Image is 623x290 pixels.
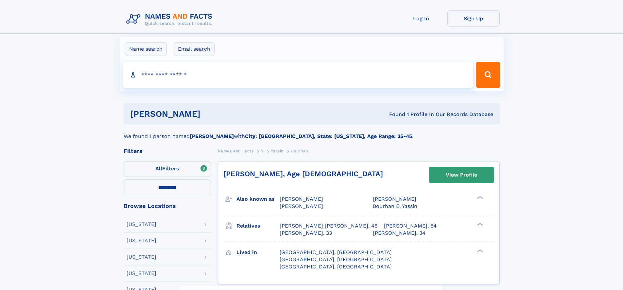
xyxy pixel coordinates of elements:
a: [PERSON_NAME], 34 [373,230,425,237]
span: Y [261,149,264,153]
b: City: [GEOGRAPHIC_DATA], State: [US_STATE], Age Range: 35-45 [245,133,412,139]
a: Log In [395,10,447,26]
span: Yassin [271,149,284,153]
span: [PERSON_NAME] [280,203,323,209]
h3: Also known as [236,194,280,205]
span: [PERSON_NAME] [280,196,323,202]
a: Yassin [271,147,284,155]
a: View Profile [429,167,494,183]
div: View Profile [446,167,477,182]
span: All [155,165,162,172]
span: [GEOGRAPHIC_DATA], [GEOGRAPHIC_DATA] [280,256,392,263]
label: Filters [124,161,211,177]
a: [PERSON_NAME] [PERSON_NAME], 45 [280,222,377,230]
span: Bourhan El Yassin [373,203,417,209]
a: Sign Up [447,10,500,26]
b: [PERSON_NAME] [190,133,234,139]
span: [GEOGRAPHIC_DATA], [GEOGRAPHIC_DATA] [280,249,392,255]
div: Browse Locations [124,203,211,209]
span: [PERSON_NAME] [373,196,416,202]
h3: Lived in [236,247,280,258]
div: [US_STATE] [127,254,156,260]
div: Filters [124,148,211,154]
div: ❯ [476,222,483,226]
h1: [PERSON_NAME] [130,110,295,118]
a: [PERSON_NAME], 33 [280,230,332,237]
button: Search Button [476,62,500,88]
div: [US_STATE] [127,222,156,227]
h3: Relatives [236,220,280,231]
div: [US_STATE] [127,271,156,276]
div: ❯ [476,196,483,200]
label: Email search [174,42,215,56]
a: [PERSON_NAME], 54 [384,222,437,230]
div: We found 1 person named with . [124,125,500,140]
a: Y [261,147,264,155]
div: [US_STATE] [127,238,156,243]
a: Names and Facts [218,147,254,155]
div: ❯ [476,248,483,253]
input: search input [123,62,473,88]
span: Bourhan [291,149,308,153]
img: Logo Names and Facts [124,10,218,28]
span: [GEOGRAPHIC_DATA], [GEOGRAPHIC_DATA] [280,264,392,270]
div: Found 1 Profile In Our Records Database [295,111,493,118]
label: Name search [125,42,167,56]
a: [PERSON_NAME], Age [DEMOGRAPHIC_DATA] [223,170,383,178]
